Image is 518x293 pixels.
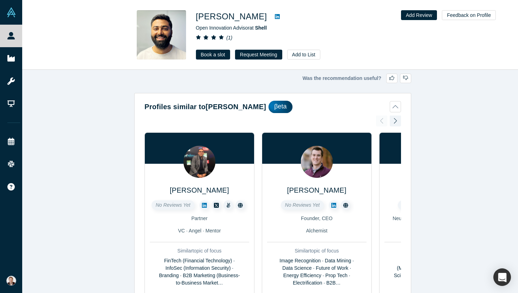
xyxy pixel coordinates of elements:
[150,227,249,235] div: VC · Angel · Mentor
[384,257,484,287] div: AI (Artificial Intelligence) · ML (Machine Learning) · Energy · Life Sciences · Digital Health · ...
[6,7,16,17] img: Alchemist Vault Logo
[267,257,366,287] div: Image Recognition · Data Mining · Data Science · Future of Work · Energy Efficiency · Prop Tech ·...
[196,10,267,23] h1: [PERSON_NAME]
[196,50,230,60] a: Book a slot
[170,186,229,194] a: [PERSON_NAME]
[191,216,208,221] span: Partner
[196,25,267,31] span: Open Innovation Advisor at
[301,146,333,178] img: Ben Phillips's Profile Image
[285,202,320,208] span: No Reviews Yet
[144,101,401,113] button: Profiles similar to[PERSON_NAME]βeta
[235,50,282,60] button: Request Meeting
[6,276,16,286] img: Alex Shevelenko's Account
[267,247,366,255] div: Similar topic of focus
[226,35,232,40] i: ( 1 )
[150,247,249,255] div: Similar topic of focus
[144,101,266,112] h2: Profiles similar to [PERSON_NAME]
[384,227,484,235] div: VC · Mentor
[442,10,496,20] button: Feedback on Profile
[255,25,267,31] a: Shell
[301,216,333,221] span: Founder, CEO
[134,74,411,83] div: Was the recommendation useful?
[150,257,249,287] div: FinTech (Financial Technology) · InfoSec (Information Security) · Branding · B2B Marketing (Busin...
[287,186,346,194] a: [PERSON_NAME]
[137,10,186,60] img: Ankit Bansal's Profile Image
[287,50,320,60] button: Add to List
[384,247,484,255] div: Similar topic of focus
[393,216,475,221] span: Neuroscientist, Entrepreneur, Investor
[401,10,437,20] button: Add Review
[183,146,215,178] img: Jay Levy's Profile Image
[267,227,366,235] div: Alchemist
[269,101,292,113] div: βeta
[156,202,191,208] span: No Reviews Yet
